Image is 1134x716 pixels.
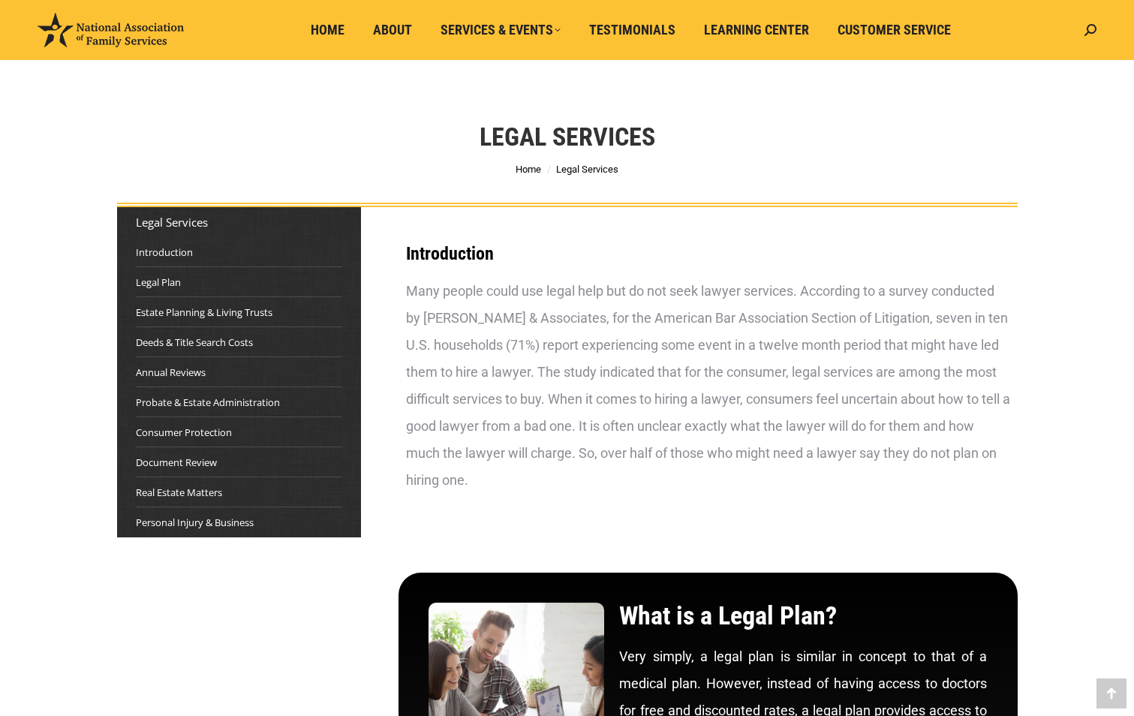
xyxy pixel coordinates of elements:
[362,16,423,44] a: About
[619,603,987,628] h2: What is a Legal Plan?
[704,22,809,38] span: Learning Center
[136,425,232,440] a: Consumer Protection
[136,395,280,410] a: Probate & Estate Administration
[311,22,344,38] span: Home
[373,22,412,38] span: About
[516,164,541,175] a: Home
[406,278,1010,494] div: Many people could use legal help but do not seek lawyer services. According to a survey conducted...
[838,22,951,38] span: Customer Service
[136,485,222,500] a: Real Estate Matters
[300,16,355,44] a: Home
[136,365,206,380] a: Annual Reviews
[136,515,254,530] a: Personal Injury & Business
[556,164,618,175] span: Legal Services
[136,215,342,230] div: Legal Services
[480,120,655,153] h1: Legal Services
[589,22,675,38] span: Testimonials
[441,22,561,38] span: Services & Events
[136,305,272,320] a: Estate Planning & Living Trusts
[579,16,686,44] a: Testimonials
[136,455,217,470] a: Document Review
[136,245,193,260] a: Introduction
[406,245,1010,263] h3: Introduction
[38,13,184,47] img: National Association of Family Services
[693,16,820,44] a: Learning Center
[827,16,961,44] a: Customer Service
[136,335,253,350] a: Deeds & Title Search Costs
[136,275,181,290] a: Legal Plan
